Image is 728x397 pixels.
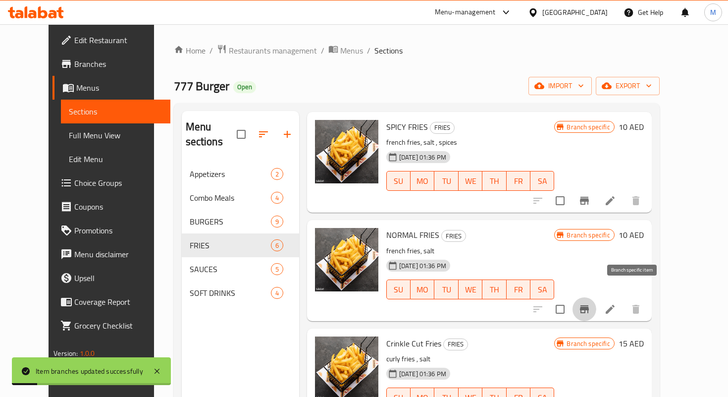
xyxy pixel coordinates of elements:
[572,189,596,213] button: Branch-specific-item
[190,192,271,204] span: Combo Meals
[74,225,162,236] span: Promotions
[386,136,555,149] p: french fries, salt , spices
[182,257,299,281] div: SAUCES5
[190,239,271,251] span: FRIES
[486,174,502,188] span: TH
[486,283,502,297] span: TH
[563,230,614,240] span: Branch specific
[619,120,644,134] h6: 10 AED
[74,272,162,284] span: Upsell
[271,241,283,250] span: 6
[61,123,170,147] a: Full Menu View
[395,153,450,162] span: [DATE] 01:36 PM
[550,190,571,211] span: Select to update
[386,227,439,242] span: NORMAL FRIES
[174,75,229,97] span: 777 Burger
[271,217,283,227] span: 9
[534,174,550,188] span: SA
[74,201,162,213] span: Coupons
[563,339,614,348] span: Branch specific
[252,122,275,146] span: Sort sections
[411,171,434,191] button: MO
[315,228,378,291] img: NORMAL FRIES
[328,44,363,57] a: Menus
[80,347,95,360] span: 1.0.0
[233,81,256,93] div: Open
[321,45,324,57] li: /
[572,297,596,321] button: Branch-specific-item
[74,58,162,70] span: Branches
[415,174,430,188] span: MO
[271,170,283,179] span: 2
[190,216,271,227] span: BURGERS
[604,80,652,92] span: export
[74,34,162,46] span: Edit Restaurant
[190,168,271,180] span: Appetizers
[231,124,252,145] span: Select all sections
[217,44,317,57] a: Restaurants management
[74,248,162,260] span: Menu disclaimer
[443,339,468,350] div: FRIES
[186,119,237,149] h2: Menu sections
[52,242,170,266] a: Menu disclaimer
[386,245,555,257] p: french fries, salt
[271,265,283,274] span: 5
[511,283,526,297] span: FR
[444,339,468,350] span: FRIES
[411,280,434,299] button: MO
[542,7,608,18] div: [GEOGRAPHIC_DATA]
[36,366,143,377] div: Item branches updated successfully
[74,320,162,332] span: Grocery Checklist
[624,297,648,321] button: delete
[386,280,411,299] button: SU
[386,336,441,351] span: Crinkle Cut Fries
[415,283,430,297] span: MO
[563,122,614,132] span: Branch specific
[52,290,170,314] a: Coverage Report
[271,263,283,275] div: items
[386,353,555,365] p: curly fries , salt
[271,193,283,203] span: 4
[61,147,170,171] a: Edit Menu
[271,192,283,204] div: items
[233,83,256,91] span: Open
[340,45,363,57] span: Menus
[52,195,170,219] a: Coupons
[190,263,271,275] span: SAUCES
[507,280,530,299] button: FR
[530,171,554,191] button: SA
[463,174,478,188] span: WE
[507,171,530,191] button: FR
[53,347,78,360] span: Version:
[74,296,162,308] span: Coverage Report
[530,280,554,299] button: SA
[604,303,616,315] a: Edit menu item
[624,189,648,213] button: delete
[438,174,454,188] span: TU
[52,171,170,195] a: Choice Groups
[459,171,482,191] button: WE
[229,45,317,57] span: Restaurants management
[52,314,170,338] a: Grocery Checklist
[391,283,407,297] span: SU
[528,77,592,95] button: import
[438,283,454,297] span: TU
[441,230,466,242] div: FRIES
[182,162,299,186] div: Appetizers2
[434,280,458,299] button: TU
[442,230,466,242] span: FRIES
[315,120,378,183] img: SPICY FRIES
[190,287,271,299] span: SOFT DRINKS
[76,82,162,94] span: Menus
[604,195,616,207] a: Edit menu item
[61,100,170,123] a: Sections
[596,77,660,95] button: export
[52,219,170,242] a: Promotions
[271,287,283,299] div: items
[52,28,170,52] a: Edit Restaurant
[74,177,162,189] span: Choice Groups
[710,7,716,18] span: M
